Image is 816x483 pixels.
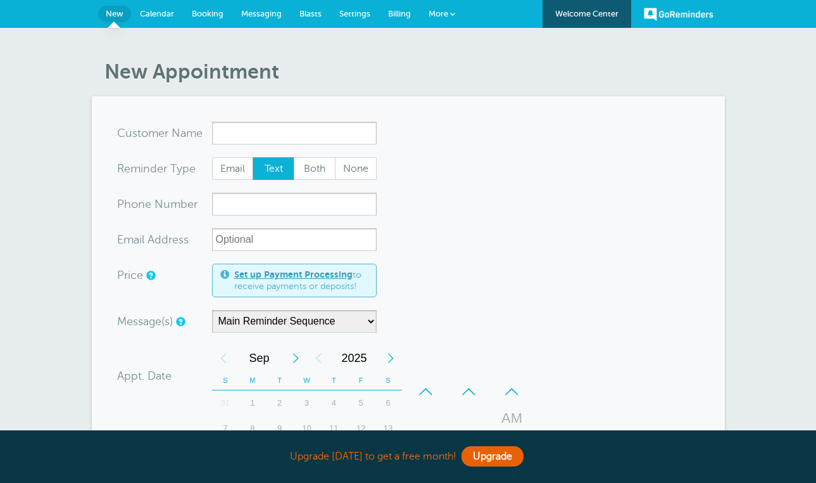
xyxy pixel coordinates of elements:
[497,406,527,431] div: AM
[140,9,174,18] span: Calendar
[348,390,375,416] div: 5
[293,416,320,441] div: Wednesday, September 10
[176,318,184,326] a: Simple templates and custom messages will use the reminder schedule set under Settings > Reminder...
[92,443,725,470] div: Upgrade [DATE] to get a free month!
[293,416,320,441] div: 10
[253,157,294,180] label: Text
[336,158,376,179] span: None
[299,9,322,18] span: Blasts
[320,416,348,441] div: Thursday, September 11
[375,416,402,441] div: Saturday, September 13
[348,371,375,390] th: F
[104,60,725,84] h1: New Appointment
[375,390,402,416] div: Saturday, September 6
[388,9,411,18] span: Billing
[293,371,320,390] th: W
[212,157,254,180] label: Email
[213,158,253,179] span: Email
[266,390,293,416] div: Tuesday, September 2
[117,228,212,251] div: ress
[320,416,348,441] div: 11
[239,416,266,441] div: Monday, September 8
[307,345,330,371] div: Previous Year
[339,9,370,18] span: Settings
[212,371,239,390] th: S
[293,390,320,416] div: 3
[239,390,266,416] div: Monday, September 1
[335,157,377,180] label: None
[234,269,353,280] a: Set up Payment Processing
[106,9,123,18] span: New
[117,370,172,382] label: Appt. Date
[117,193,212,216] div: mber
[429,9,448,18] span: More
[19,28,209,89] iframe: tooltip
[117,163,196,174] label: Reminder Type
[375,416,402,441] div: 13
[348,416,375,441] div: 12
[375,390,402,416] div: 6
[212,390,239,416] div: 31
[212,228,377,251] input: Optional
[294,158,335,179] span: Both
[330,345,379,371] span: 2025
[461,446,524,467] a: Upgrade
[117,127,137,139] span: Cus
[239,416,266,441] div: 8
[212,345,235,371] div: Previous Month
[239,390,266,416] div: 1
[117,122,212,145] div: ame
[266,416,293,441] div: 9
[348,390,375,416] div: Friday, September 5
[293,390,320,416] div: Wednesday, September 3
[139,234,168,245] span: il Add
[241,9,282,18] span: Messaging
[266,371,293,390] th: T
[320,390,348,416] div: Thursday, September 4
[379,345,402,371] div: Next Year
[253,158,294,179] span: Text
[212,416,239,441] div: 7
[117,269,143,281] label: Price
[137,127,180,139] span: tomer N
[98,6,131,22] a: New
[765,432,803,470] iframe: Resource center
[235,345,284,371] span: September
[146,271,154,280] a: An optional price for the appointment. If you set a price, you can include a payment link in your...
[234,269,368,292] span: to receive payments or deposits!
[212,390,239,416] div: Sunday, August 31
[117,234,139,245] span: Ema
[117,198,138,210] span: Pho
[266,390,293,416] div: 2
[375,371,402,390] th: S
[266,416,293,441] div: Tuesday, September 9
[212,416,239,441] div: Sunday, September 7
[348,416,375,441] div: Friday, September 12
[320,390,348,416] div: 4
[192,9,223,18] span: Booking
[239,371,266,390] th: M
[117,316,173,327] label: Message(s)
[320,371,348,390] th: T
[284,345,307,371] div: Next Month
[138,198,170,210] span: ne Nu
[294,157,336,180] label: Both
